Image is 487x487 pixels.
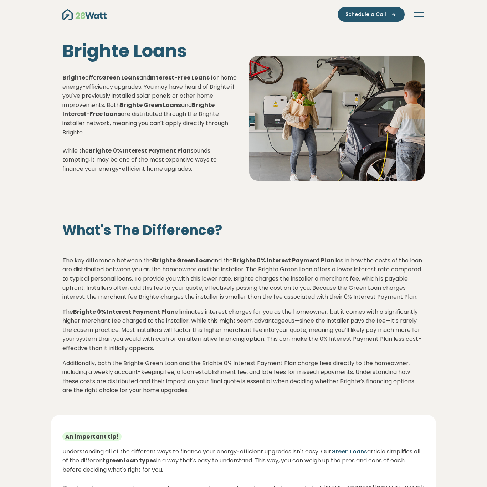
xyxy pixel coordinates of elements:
strong: An important tip! [62,432,122,441]
strong: Brighte [62,73,85,82]
strong: 0% Interest Payment Plan [113,147,191,155]
button: Toggle navigation [413,11,425,18]
strong: green loan types [105,456,156,465]
h1: Brighte Loans [62,40,238,62]
p: Additionally, both the Brighte Green Loan and the Brighte 0% Interest Payment Plan charge fees di... [62,359,425,395]
p: offers and for home energy-efficiency upgrades. You may have heard of Brighte if you've previousl... [62,73,238,174]
button: Schedule a Call [338,7,405,22]
p: The eliminates interest charges for you as the homeowner, but it comes with a significantly highe... [62,307,425,353]
strong: Brighte Green Loans [120,101,181,109]
strong: Green Loans [102,73,139,82]
nav: Main navigation [62,7,425,22]
strong: Brighte Green Loan [153,256,211,265]
strong: Brighte 0% Interest Payment Plan [73,308,175,316]
strong: Brighte Interest-Free loans [62,101,215,118]
span: Schedule a Call [345,11,386,18]
strong: Brighte [89,147,112,155]
strong: Interest-Free Loans [150,73,210,82]
p: The key difference between the and the lies in how the costs of the loan are distributed between ... [62,256,425,302]
strong: Brighte 0% Interest Payment Plan [233,256,334,265]
h2: What's The Difference? [62,222,425,239]
a: Green Loans [331,447,367,456]
img: 28Watt [62,9,107,20]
